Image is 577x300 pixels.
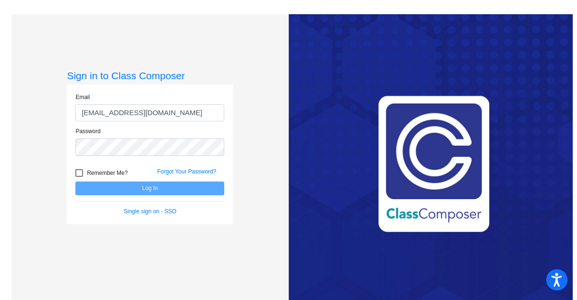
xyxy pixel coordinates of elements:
[87,167,128,179] span: Remember Me?
[67,70,233,82] h3: Sign in to Class Composer
[75,93,90,101] label: Email
[124,208,176,215] a: Single sign on - SSO
[75,127,101,136] label: Password
[157,168,216,175] a: Forgot Your Password?
[75,182,224,195] button: Log In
